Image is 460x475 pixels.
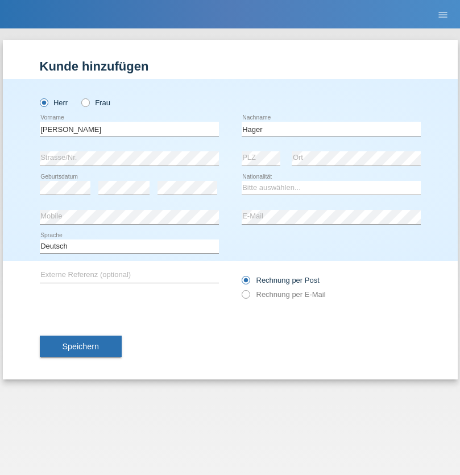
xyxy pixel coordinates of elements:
[40,98,47,106] input: Herr
[40,336,122,357] button: Speichern
[81,98,110,107] label: Frau
[242,290,249,304] input: Rechnung per E-Mail
[242,290,326,299] label: Rechnung per E-Mail
[40,98,68,107] label: Herr
[81,98,89,106] input: Frau
[432,11,454,18] a: menu
[437,9,449,20] i: menu
[242,276,320,284] label: Rechnung per Post
[40,59,421,73] h1: Kunde hinzufügen
[242,276,249,290] input: Rechnung per Post
[63,342,99,351] span: Speichern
